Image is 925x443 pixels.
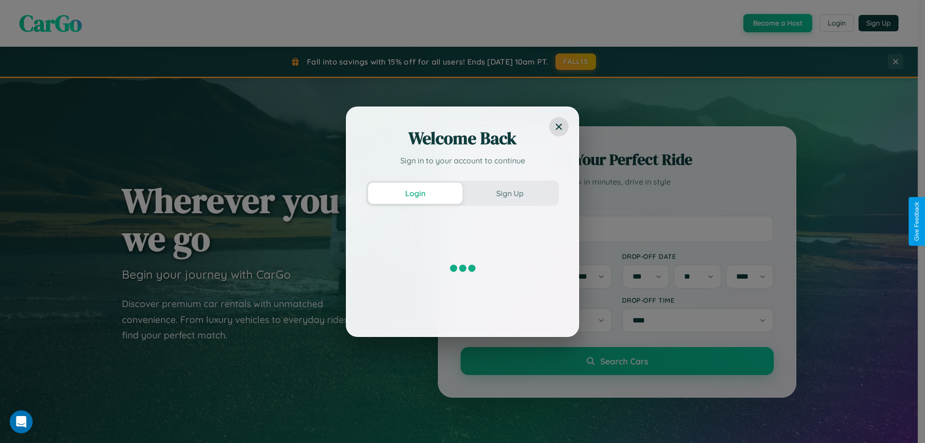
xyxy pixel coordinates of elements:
div: Give Feedback [913,202,920,241]
h2: Welcome Back [366,127,559,150]
button: Login [368,183,462,204]
iframe: Intercom live chat [10,410,33,433]
button: Sign Up [462,183,557,204]
p: Sign in to your account to continue [366,155,559,166]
